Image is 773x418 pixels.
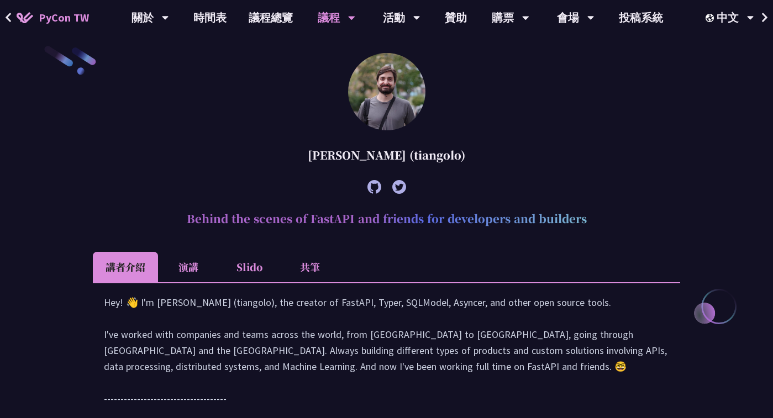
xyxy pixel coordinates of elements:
img: Sebastián Ramírez (tiangolo) [348,53,425,130]
a: PyCon TW [6,4,100,31]
li: 共筆 [280,252,340,282]
li: 演講 [158,252,219,282]
img: Home icon of PyCon TW 2025 [17,12,33,23]
li: Slido [219,252,280,282]
span: PyCon TW [39,9,89,26]
img: Locale Icon [706,14,717,22]
li: 講者介紹 [93,252,158,282]
div: [PERSON_NAME] (tiangolo) [93,139,680,172]
h2: Behind the scenes of FastAPI and friends for developers and builders [93,202,680,235]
